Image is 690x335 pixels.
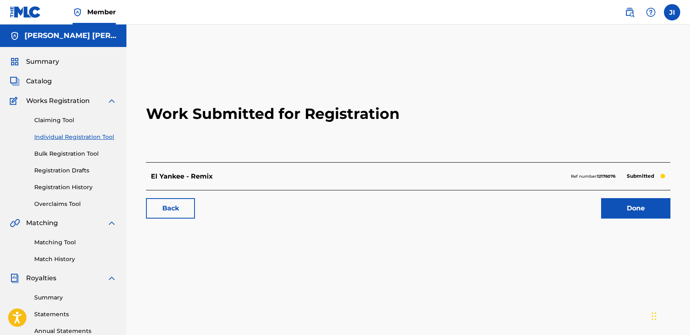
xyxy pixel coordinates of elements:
img: Catalog [10,76,20,86]
a: Registration History [34,183,117,192]
img: expand [107,273,117,283]
h2: Work Submitted for Registration [146,65,670,162]
strong: 12176076 [597,174,615,179]
a: Done [601,198,670,219]
img: Top Rightsholder [73,7,82,17]
a: Matching Tool [34,238,117,247]
img: help [646,7,656,17]
a: Public Search [621,4,638,20]
a: Claiming Tool [34,116,117,125]
img: Summary [10,57,20,67]
span: Summary [26,57,59,67]
img: Works Registration [10,96,20,106]
div: User Menu [664,4,680,20]
span: Works Registration [26,96,90,106]
a: Match History [34,255,117,264]
img: search [625,7,635,17]
h5: Julio Cesar Inclan Lopez [24,31,117,40]
iframe: Chat Widget [649,296,690,335]
a: Registration Drafts [34,166,117,175]
p: Submitted [623,170,658,182]
a: Summary [34,293,117,302]
a: Individual Registration Tool [34,133,117,141]
img: Accounts [10,31,20,41]
div: Help [643,4,659,20]
a: CatalogCatalog [10,76,52,86]
img: Matching [10,218,20,228]
iframe: Resource Center [667,215,690,281]
div: Arrastrar [652,304,657,328]
span: Member [87,7,116,17]
p: El Yankee - Remix [151,172,213,181]
div: Widget de chat [649,296,690,335]
a: Overclaims Tool [34,200,117,208]
p: Ref number: [571,173,615,180]
a: Bulk Registration Tool [34,150,117,158]
span: Royalties [26,273,56,283]
img: MLC Logo [10,6,41,18]
img: expand [107,218,117,228]
a: Back [146,198,195,219]
img: Royalties [10,273,20,283]
span: Matching [26,218,58,228]
span: Catalog [26,76,52,86]
a: Statements [34,310,117,319]
img: expand [107,96,117,106]
a: SummarySummary [10,57,59,67]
